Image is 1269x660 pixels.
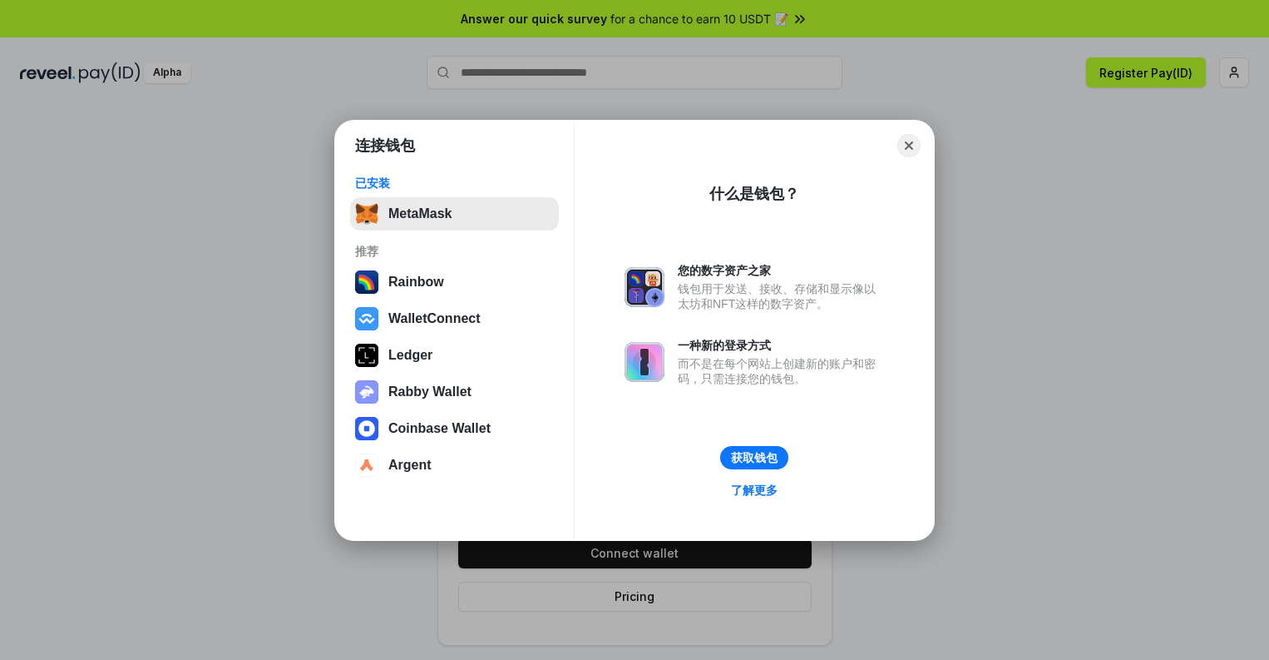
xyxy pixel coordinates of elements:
img: svg+xml,%3Csvg%20xmlns%3D%22http%3A%2F%2Fwww.w3.org%2F2000%2Fsvg%22%20fill%3D%22none%22%20viewBox... [625,267,664,307]
div: Rabby Wallet [388,385,472,399]
div: Coinbase Wallet [388,421,491,436]
div: 已安装 [355,176,554,191]
div: 您的数字资产之家 [678,263,884,278]
img: svg+xml,%3Csvg%20width%3D%22120%22%20height%3D%22120%22%20viewBox%3D%220%200%20120%20120%22%20fil... [355,270,378,294]
div: MetaMask [388,206,452,221]
div: 推荐 [355,244,554,259]
button: Close [897,134,921,157]
div: 一种新的登录方式 [678,338,884,353]
button: MetaMask [350,197,559,231]
div: 获取钱包 [731,450,778,465]
h1: 连接钱包 [355,136,415,156]
button: Coinbase Wallet [350,412,559,445]
button: WalletConnect [350,302,559,335]
div: Argent [388,458,432,473]
img: svg+xml,%3Csvg%20fill%3D%22none%22%20height%3D%2233%22%20viewBox%3D%220%200%2035%2033%22%20width%... [355,202,378,226]
button: Argent [350,449,559,482]
div: 而不是在每个网站上创建新的账户和密码，只需连接您的钱包。 [678,356,884,386]
img: svg+xml,%3Csvg%20width%3D%2228%22%20height%3D%2228%22%20viewBox%3D%220%200%2028%2028%22%20fill%3D... [355,417,378,440]
button: 获取钱包 [720,446,788,469]
img: svg+xml,%3Csvg%20width%3D%2228%22%20height%3D%2228%22%20viewBox%3D%220%200%2028%2028%22%20fill%3D... [355,307,378,330]
div: Ledger [388,348,432,363]
div: Rainbow [388,275,444,290]
button: Rabby Wallet [350,375,559,409]
div: 钱包用于发送、接收、存储和显示像以太坊和NFT这样的数字资产。 [678,281,884,311]
img: svg+xml,%3Csvg%20xmlns%3D%22http%3A%2F%2Fwww.w3.org%2F2000%2Fsvg%22%20width%3D%2228%22%20height%3... [355,344,378,367]
button: Rainbow [350,265,559,299]
a: 了解更多 [721,479,788,501]
img: svg+xml,%3Csvg%20xmlns%3D%22http%3A%2F%2Fwww.w3.org%2F2000%2Fsvg%22%20fill%3D%22none%22%20viewBox... [625,342,664,382]
div: 什么是钱包？ [709,184,799,204]
div: 了解更多 [731,483,778,498]
div: WalletConnect [388,311,481,326]
img: svg+xml,%3Csvg%20width%3D%2228%22%20height%3D%2228%22%20viewBox%3D%220%200%2028%2028%22%20fill%3D... [355,454,378,477]
button: Ledger [350,339,559,372]
img: svg+xml,%3Csvg%20xmlns%3D%22http%3A%2F%2Fwww.w3.org%2F2000%2Fsvg%22%20fill%3D%22none%22%20viewBox... [355,380,378,404]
